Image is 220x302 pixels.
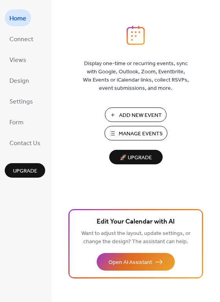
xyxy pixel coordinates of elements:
[114,153,158,163] span: 🚀 Upgrade
[104,126,167,140] button: Manage Events
[5,9,31,26] a: Home
[105,107,167,122] button: Add New Event
[5,93,38,109] a: Settings
[5,30,38,47] a: Connect
[13,167,37,175] span: Upgrade
[126,25,145,45] img: logo_icon.svg
[109,150,163,164] button: 🚀 Upgrade
[9,116,24,129] span: Form
[5,72,34,89] a: Design
[9,96,33,108] span: Settings
[9,75,29,87] span: Design
[9,54,26,66] span: Views
[97,253,175,271] button: Open AI Assistant
[9,13,26,25] span: Home
[119,130,163,138] span: Manage Events
[9,33,33,45] span: Connect
[5,134,45,151] a: Contact Us
[119,111,162,120] span: Add New Event
[83,60,189,93] span: Display one-time or recurring events, sync with Google, Outlook, Zoom, Eventbrite, Wix Events or ...
[97,216,175,227] span: Edit Your Calendar with AI
[9,137,40,149] span: Contact Us
[5,113,28,130] a: Form
[5,51,31,68] a: Views
[108,258,152,267] span: Open AI Assistant
[5,163,45,178] button: Upgrade
[81,228,191,247] span: Want to adjust the layout, update settings, or change the design? The assistant can help.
